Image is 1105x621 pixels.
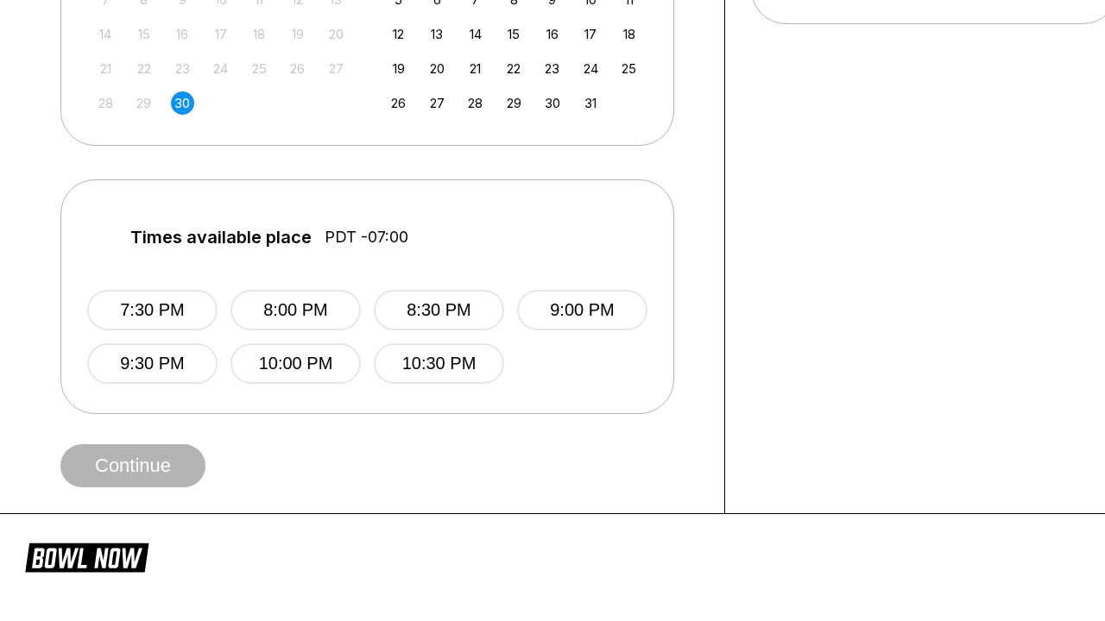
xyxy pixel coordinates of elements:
[325,22,348,46] div: Not available Saturday, September 20th, 2025
[426,91,449,115] div: Choose Monday, October 27th, 2025
[132,57,155,80] div: Not available Monday, September 22nd, 2025
[87,290,218,330] button: 7:30 PM
[464,22,487,46] div: Choose Tuesday, October 14th, 2025
[132,91,155,115] div: Not available Monday, September 29th, 2025
[94,57,117,80] div: Not available Sunday, September 21st, 2025
[426,57,449,80] div: Choose Monday, October 20th, 2025
[209,22,232,46] div: Not available Wednesday, September 17th, 2025
[502,22,526,46] div: Choose Wednesday, October 15th, 2025
[464,91,487,115] div: Choose Tuesday, October 28th, 2025
[540,57,564,80] div: Choose Thursday, October 23rd, 2025
[579,57,603,80] div: Choose Friday, October 24th, 2025
[248,57,271,80] div: Not available Thursday, September 25th, 2025
[540,91,564,115] div: Choose Thursday, October 30th, 2025
[387,91,410,115] div: Choose Sunday, October 26th, 2025
[171,22,194,46] div: Not available Tuesday, September 16th, 2025
[230,343,361,384] button: 10:00 PM
[517,290,647,330] button: 9:00 PM
[171,57,194,80] div: Not available Tuesday, September 23rd, 2025
[286,22,309,46] div: Not available Friday, September 19th, 2025
[130,228,312,247] span: Times available place
[325,228,408,247] span: PDT -07:00
[374,343,504,384] button: 10:30 PM
[230,290,361,330] button: 8:00 PM
[387,57,410,80] div: Choose Sunday, October 19th, 2025
[426,22,449,46] div: Choose Monday, October 13th, 2025
[94,22,117,46] div: Not available Sunday, September 14th, 2025
[87,343,218,384] button: 9:30 PM
[464,57,487,80] div: Choose Tuesday, October 21st, 2025
[248,22,271,46] div: Not available Thursday, September 18th, 2025
[617,22,641,46] div: Choose Saturday, October 18th, 2025
[132,22,155,46] div: Not available Monday, September 15th, 2025
[387,22,410,46] div: Choose Sunday, October 12th, 2025
[502,57,526,80] div: Choose Wednesday, October 22nd, 2025
[209,57,232,80] div: Not available Wednesday, September 24th, 2025
[171,91,194,115] div: Choose Tuesday, September 30th, 2025
[94,91,117,115] div: Not available Sunday, September 28th, 2025
[617,57,641,80] div: Choose Saturday, October 25th, 2025
[374,290,504,330] button: 8:30 PM
[286,57,309,80] div: Not available Friday, September 26th, 2025
[579,22,603,46] div: Choose Friday, October 17th, 2025
[502,91,526,115] div: Choose Wednesday, October 29th, 2025
[579,91,603,115] div: Choose Friday, October 31st, 2025
[325,57,348,80] div: Not available Saturday, September 27th, 2025
[540,22,564,46] div: Choose Thursday, October 16th, 2025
